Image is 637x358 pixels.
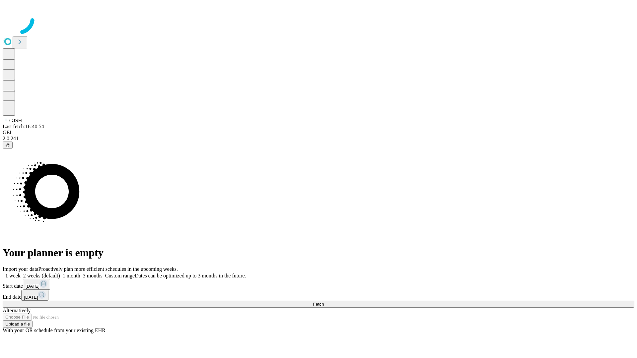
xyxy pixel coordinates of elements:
[3,279,634,290] div: Start date
[3,142,13,149] button: @
[3,247,634,259] h1: Your planner is empty
[3,266,38,272] span: Import your data
[3,136,634,142] div: 2.0.241
[3,321,33,328] button: Upload a file
[83,273,103,278] span: 3 months
[3,328,106,333] span: With your OR schedule from your existing EHR
[3,290,634,301] div: End date
[38,266,178,272] span: Proactively plan more efficient schedules in the upcoming weeks.
[5,143,10,148] span: @
[3,308,31,313] span: Alternatively
[9,118,22,123] span: GJSH
[23,273,60,278] span: 2 weeks (default)
[313,302,324,307] span: Fetch
[3,301,634,308] button: Fetch
[3,130,634,136] div: GEI
[5,273,21,278] span: 1 week
[24,295,38,300] span: [DATE]
[135,273,246,278] span: Dates can be optimized up to 3 months in the future.
[26,284,39,289] span: [DATE]
[105,273,135,278] span: Custom range
[3,124,44,129] span: Last fetch: 16:40:54
[21,290,48,301] button: [DATE]
[23,279,50,290] button: [DATE]
[63,273,80,278] span: 1 month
